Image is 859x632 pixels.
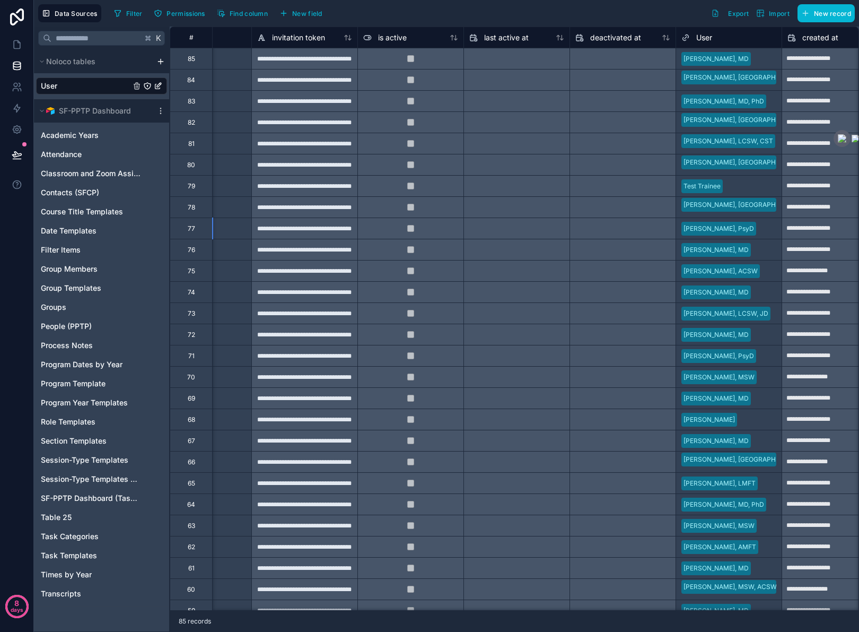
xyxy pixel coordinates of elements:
button: Filter [110,5,146,21]
span: last active at [484,32,529,43]
div: [PERSON_NAME], [GEOGRAPHIC_DATA] [683,200,803,210]
button: New field [276,5,326,21]
div: [PERSON_NAME], MD [683,54,749,64]
span: 85 records [179,617,211,626]
div: 68 [188,415,195,424]
div: [PERSON_NAME], MD, PhD [683,500,764,509]
span: deactivated at [590,32,641,43]
div: 85 [188,55,195,63]
div: [PERSON_NAME], MSW [683,521,755,531]
div: 66 [188,458,195,466]
span: Export [728,10,749,18]
div: 64 [187,500,195,509]
button: Find column [213,5,271,21]
div: [PERSON_NAME], AMFT [683,542,756,552]
div: 62 [188,543,195,551]
div: 77 [188,224,195,233]
a: Permissions [150,5,213,21]
div: [PERSON_NAME], MD [683,436,749,446]
div: 63 [188,522,195,530]
div: [PERSON_NAME], MSW [683,373,755,382]
div: 59 [188,607,195,615]
div: 76 [188,246,195,254]
div: 70 [187,373,195,382]
div: 60 [187,585,195,594]
span: New record [814,10,851,18]
a: New record [793,4,855,22]
div: [PERSON_NAME], [GEOGRAPHIC_DATA] [683,455,803,464]
div: [PERSON_NAME], [GEOGRAPHIC_DATA], MFT [683,115,820,125]
div: 72 [188,331,195,339]
div: 74 [188,288,195,297]
div: [PERSON_NAME], MD, PhD [683,97,764,106]
div: 71 [188,352,195,360]
div: 84 [187,76,195,84]
div: 75 [188,267,195,275]
div: [PERSON_NAME], LCSW, CST [683,136,773,146]
div: [PERSON_NAME], MD [683,330,749,340]
div: 82 [188,118,195,127]
div: 69 [188,394,195,403]
div: 79 [188,182,195,191]
div: [PERSON_NAME], MD [683,288,749,297]
div: [PERSON_NAME], MD [683,606,749,616]
div: [PERSON_NAME] [683,415,735,425]
button: Import [752,4,793,22]
p: days [11,602,23,617]
div: 83 [188,97,195,106]
div: # [178,33,204,41]
div: 65 [188,479,195,488]
p: 8 [14,598,19,609]
div: [PERSON_NAME], ACSW [683,266,758,276]
div: 61 [188,564,195,573]
div: 78 [188,203,195,212]
div: [PERSON_NAME], MD [683,394,749,403]
span: User [696,32,712,43]
button: Export [707,4,752,22]
span: Filter [126,10,143,18]
div: Test Trainee [683,181,721,191]
button: New record [797,4,855,22]
span: New field [292,10,322,18]
button: Data Sources [38,4,101,22]
span: created at [802,32,838,43]
div: [PERSON_NAME], LCSW, JD [683,309,768,318]
div: 67 [188,437,195,445]
div: 80 [187,161,195,169]
span: Data Sources [55,10,98,18]
span: Import [769,10,790,18]
div: [PERSON_NAME], PsyD [683,351,754,361]
div: [PERSON_NAME], MD [683,564,749,573]
div: [PERSON_NAME], [GEOGRAPHIC_DATA] [683,158,803,167]
div: [PERSON_NAME], LMFT [683,479,756,488]
span: invitation token [272,32,325,43]
div: 81 [188,140,195,148]
div: [PERSON_NAME], MSW, ACSW [683,582,777,592]
button: Permissions [150,5,208,21]
span: is active [378,32,407,43]
span: Permissions [166,10,205,18]
div: [PERSON_NAME], PsyD [683,224,754,233]
div: 73 [188,309,195,318]
div: [PERSON_NAME], MD [683,245,749,255]
span: Find column [230,10,268,18]
span: K [155,34,162,42]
